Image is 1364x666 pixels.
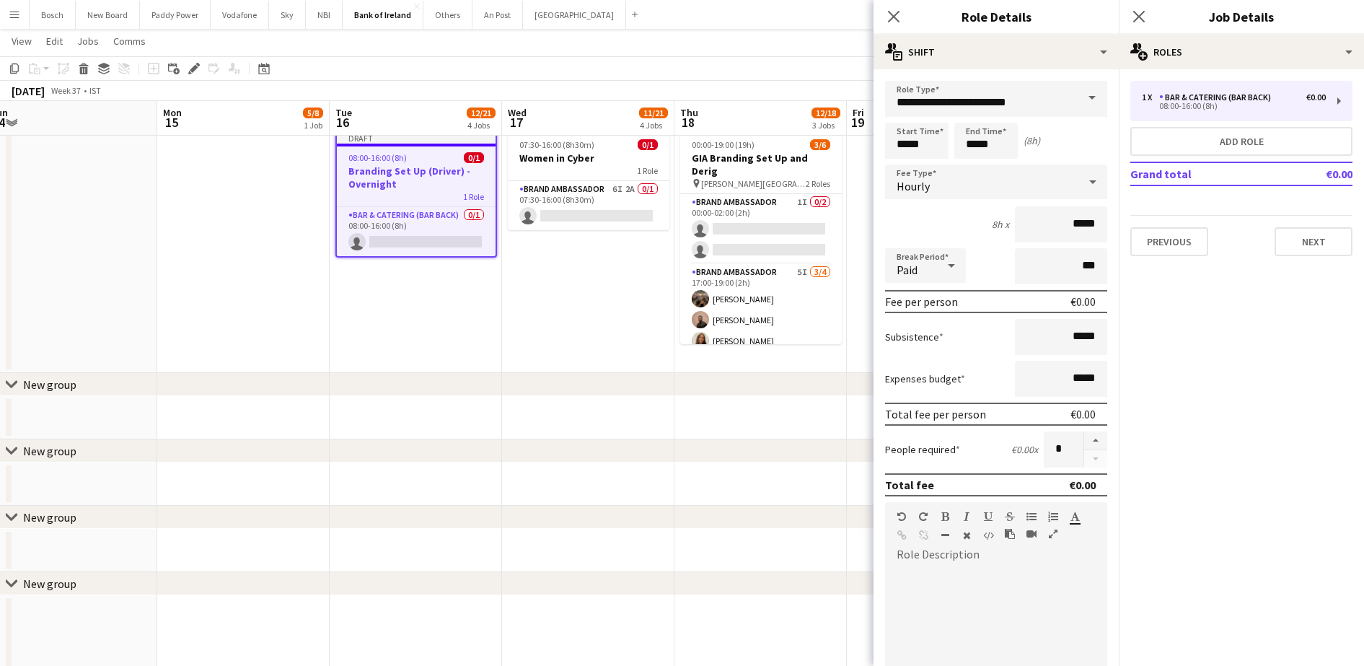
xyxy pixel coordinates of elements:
span: 17 [506,114,527,131]
div: Draft [337,132,496,144]
button: Underline [983,511,993,522]
div: €0.00 [1070,407,1096,421]
button: New Board [76,1,140,29]
span: 3/6 [810,139,830,150]
span: Paid [897,263,918,277]
h3: Women in Cyber [508,152,669,165]
span: Thu [680,106,698,119]
span: 16 [333,114,352,131]
span: 1 Role [463,191,484,202]
span: 18 [678,114,698,131]
span: 08:00-16:00 (8h) [348,152,407,163]
button: Previous [1130,227,1208,256]
div: Bar & Catering (Bar Back) [1159,92,1277,102]
button: Paddy Power [140,1,211,29]
div: 1 Job [304,120,322,131]
span: 5/8 [303,108,323,118]
div: 1 x [1142,92,1159,102]
span: Tue [335,106,352,119]
app-card-role: Bar & Catering (Bar Back)0/108:00-16:00 (8h) [337,207,496,256]
span: Comms [113,35,146,48]
div: [DATE] [12,84,45,98]
span: Fri [853,106,864,119]
button: HTML Code [983,530,993,541]
span: 07:30-16:00 (8h30m) [519,139,594,150]
div: 4 Jobs [467,120,495,131]
button: Undo [897,511,907,522]
div: €0.00 [1070,294,1096,309]
td: Grand total [1130,162,1284,185]
span: 15 [161,114,182,131]
span: Week 37 [48,85,84,96]
h3: Branding Set Up (Driver) - Overnight [337,165,496,190]
div: New group [23,444,76,458]
div: €0.00 [1306,92,1326,102]
span: 1 Role [637,165,658,176]
span: 0/1 [638,139,658,150]
span: 12/21 [467,108,496,118]
app-card-role: Brand Ambassador1I0/200:00-02:00 (2h) [680,194,842,264]
div: €0.00 [1069,478,1096,492]
div: €0.00 x [1011,443,1038,456]
button: Clear Formatting [962,530,972,541]
button: Increase [1084,431,1107,450]
button: Bold [940,511,950,522]
span: Mon [163,106,182,119]
button: Ordered List [1048,511,1058,522]
div: Shift [874,35,1119,69]
div: 3 Jobs [812,120,840,131]
label: Subsistence [885,330,943,343]
button: Paste as plain text [1005,528,1015,540]
td: €0.00 [1284,162,1352,185]
span: Jobs [77,35,99,48]
label: People required [885,443,960,456]
button: [GEOGRAPHIC_DATA] [523,1,626,29]
span: Hourly [897,179,930,193]
a: Jobs [71,32,105,51]
div: 4 Jobs [640,120,667,131]
button: Redo [918,511,928,522]
span: 2 Roles [806,178,830,189]
div: 8h x [992,218,1009,231]
a: Comms [107,32,151,51]
button: Add role [1130,127,1352,156]
div: IST [89,85,101,96]
div: New group [23,510,76,525]
app-job-card: 00:00-19:00 (19h)3/6GIA Branding Set Up and Derig [PERSON_NAME][GEOGRAPHIC_DATA]2 RolesBrand Amba... [680,131,842,344]
span: 11/21 [639,108,668,118]
button: Vodafone [211,1,269,29]
h3: Role Details [874,7,1119,26]
button: NBI [306,1,343,29]
button: Insert video [1026,528,1037,540]
a: View [6,32,38,51]
h3: GIA Branding Set Up and Derig [680,152,842,178]
app-job-card: 07:30-16:00 (8h30m)0/1Women in Cyber1 RoleBrand Ambassador6I2A0/107:30-16:00 (8h30m) [508,131,669,230]
app-card-role: Brand Ambassador5I3/417:00-19:00 (2h)[PERSON_NAME][PERSON_NAME][PERSON_NAME] [680,264,842,376]
span: Wed [508,106,527,119]
div: Total fee [885,478,934,492]
a: Edit [40,32,69,51]
button: Unordered List [1026,511,1037,522]
span: 0/1 [464,152,484,163]
button: Fullscreen [1048,528,1058,540]
button: Others [423,1,472,29]
button: Sky [269,1,306,29]
div: Roles [1119,35,1364,69]
button: An Post [472,1,523,29]
button: Horizontal Line [940,530,950,541]
div: New group [23,377,76,392]
app-card-role: Brand Ambassador6I2A0/107:30-16:00 (8h30m) [508,181,669,230]
app-job-card: Draft08:00-16:00 (8h)0/1Branding Set Up (Driver) - Overnight1 RoleBar & Catering (Bar Back)0/108:... [335,131,497,258]
button: Italic [962,511,972,522]
button: Strikethrough [1005,511,1015,522]
div: (8h) [1024,134,1040,147]
button: Bank of Ireland [343,1,423,29]
label: Expenses budget [885,372,965,385]
button: Next [1275,227,1352,256]
span: [PERSON_NAME][GEOGRAPHIC_DATA] [701,178,806,189]
div: Total fee per person [885,407,986,421]
span: 12/18 [811,108,840,118]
